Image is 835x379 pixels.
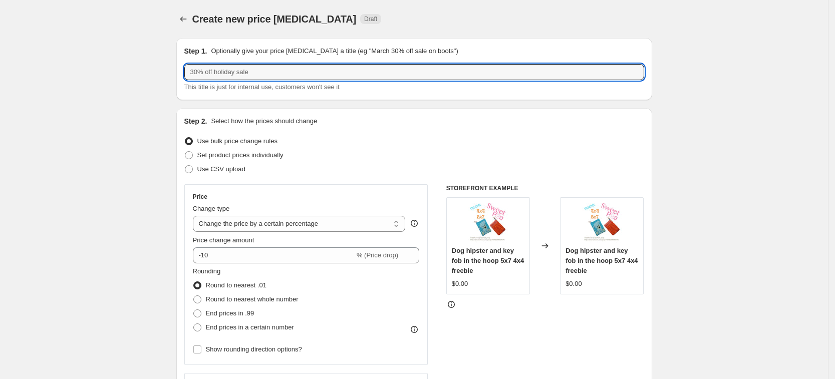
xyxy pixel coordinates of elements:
span: % (Price drop) [357,251,398,259]
span: Set product prices individually [197,151,284,159]
span: End prices in a certain number [206,323,294,331]
span: End prices in .99 [206,309,254,317]
img: Dog_hipster_and_key_fob_5x7_4x4_freebie_in_the_hoop_80x.jpg [468,203,508,243]
span: Dog hipster and key fob in the hoop 5x7 4x4 freebie [452,247,524,274]
h3: Price [193,193,207,201]
h2: Step 1. [184,46,207,56]
span: Create new price [MEDICAL_DATA] [192,14,357,25]
div: $0.00 [452,279,468,289]
h2: Step 2. [184,116,207,126]
h6: STOREFRONT EXAMPLE [446,184,644,192]
span: Change type [193,205,230,212]
span: Round to nearest whole number [206,295,299,303]
p: Optionally give your price [MEDICAL_DATA] a title (eg "March 30% off sale on boots") [211,46,458,56]
span: Use bulk price change rules [197,137,277,145]
span: Dog hipster and key fob in the hoop 5x7 4x4 freebie [566,247,638,274]
span: Rounding [193,267,221,275]
input: -15 [193,247,355,263]
span: This title is just for internal use, customers won't see it [184,83,340,91]
span: Price change amount [193,236,254,244]
img: Dog_hipster_and_key_fob_5x7_4x4_freebie_in_the_hoop_80x.jpg [582,203,622,243]
span: Draft [364,15,377,23]
button: Price change jobs [176,12,190,26]
div: $0.00 [566,279,582,289]
input: 30% off holiday sale [184,64,644,80]
span: Use CSV upload [197,165,245,173]
div: help [409,218,419,228]
span: Round to nearest .01 [206,281,266,289]
span: Show rounding direction options? [206,345,302,353]
p: Select how the prices should change [211,116,317,126]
